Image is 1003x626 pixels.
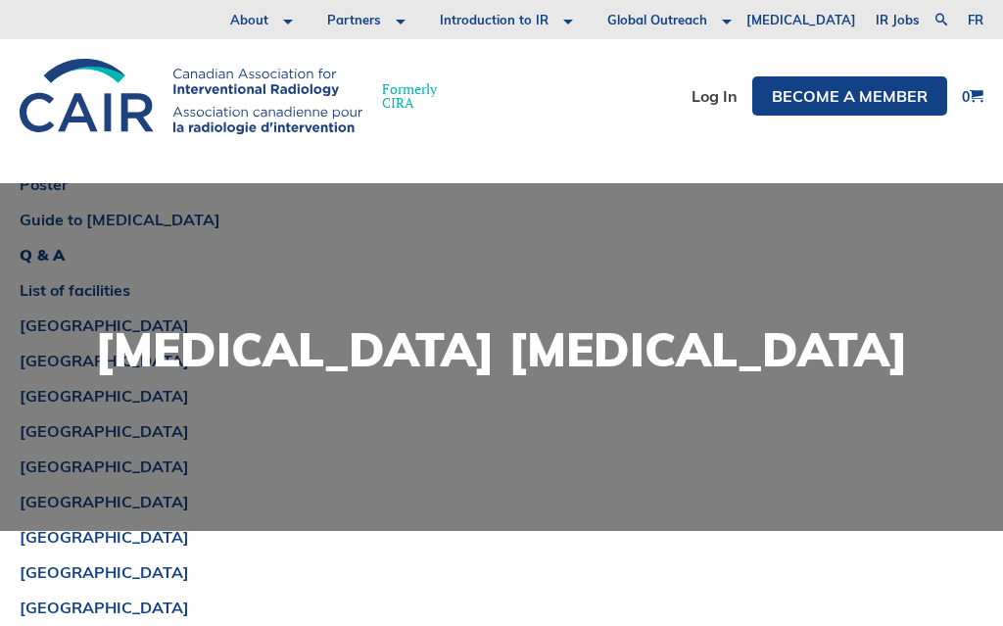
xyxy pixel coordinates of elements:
a: [GEOGRAPHIC_DATA] [20,564,351,580]
a: [GEOGRAPHIC_DATA] [20,600,351,615]
a: Become a member [752,76,947,116]
a: Log In [692,88,738,104]
h1: [MEDICAL_DATA] [MEDICAL_DATA] [95,326,908,372]
a: 0 [962,89,983,104]
a: FormerlyCIRA [20,59,456,134]
a: [GEOGRAPHIC_DATA] [20,529,351,545]
span: Formerly CIRA [382,82,437,110]
img: CIRA [20,59,362,134]
a: fr [968,14,983,26]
